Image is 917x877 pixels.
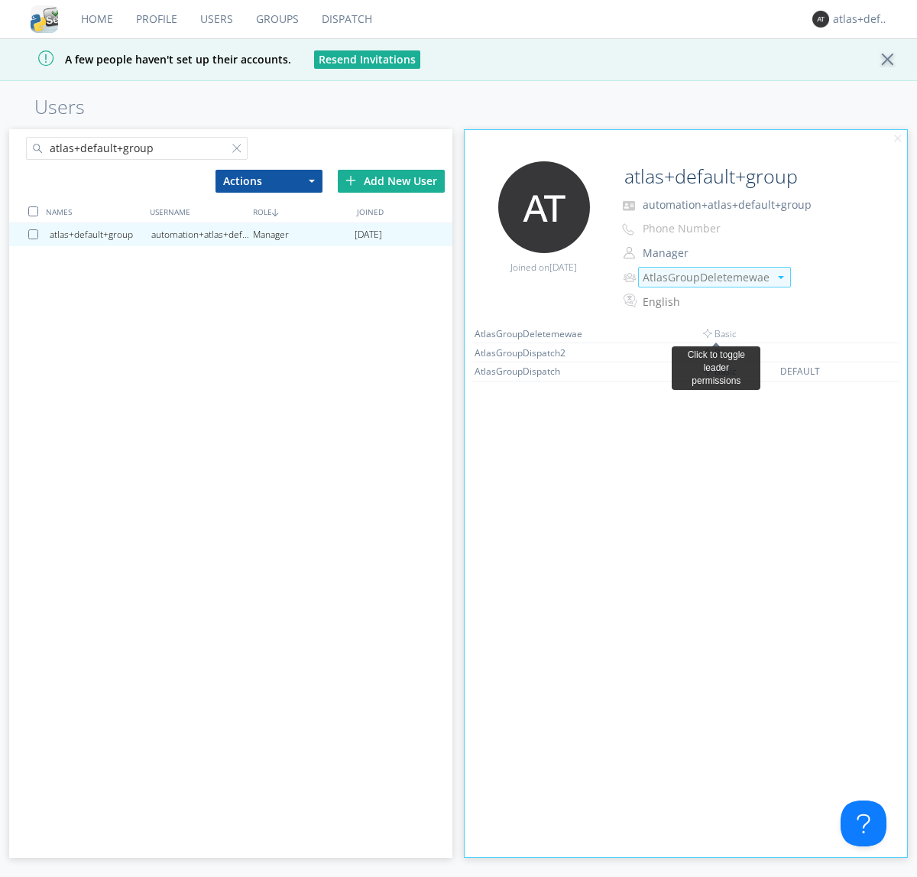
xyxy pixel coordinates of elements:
[338,170,445,193] div: Add New User
[253,223,355,246] div: Manager
[549,261,577,274] span: [DATE]
[510,261,577,274] span: Joined on
[26,137,248,160] input: Search users
[618,161,865,192] input: Name
[778,276,784,279] img: caret-down-sm.svg
[249,200,352,222] div: ROLE
[833,11,890,27] div: atlas+default+group
[475,365,589,378] div: AtlasGroupDispatch
[42,200,145,222] div: NAMES
[703,327,737,340] span: Basic
[780,365,866,378] div: DEFAULT
[643,294,770,310] div: English
[9,223,452,246] a: atlas+default+groupautomation+atlas+default+groupManager[DATE]
[678,349,754,388] div: Click to toggle leader permissions
[345,175,356,186] img: plus.svg
[643,197,812,212] span: automation+atlas+default+group
[498,161,590,253] img: 373638.png
[624,247,635,259] img: person-outline.svg
[841,801,886,846] iframe: Toggle Customer Support
[637,242,790,264] button: Manager
[146,200,249,222] div: USERNAME
[355,223,382,246] span: [DATE]
[50,223,151,246] div: atlas+default+group
[893,134,903,145] img: cancel.svg
[624,267,638,287] img: icon-alert-users-thin-outline.svg
[11,52,291,67] span: A few people haven't set up their accounts.
[622,223,634,235] img: phone-outline.svg
[314,50,420,69] button: Resend Invitations
[475,327,589,340] div: AtlasGroupDeletemewae
[812,11,829,28] img: 373638.png
[475,346,589,359] div: AtlasGroupDispatch2
[31,5,58,33] img: cddb5a64eb264b2086981ab96f4c1ba7
[151,223,253,246] div: automation+atlas+default+group
[643,270,770,285] div: AtlasGroupDeletemewae
[353,200,456,222] div: JOINED
[624,291,639,310] img: In groups with Translation enabled, this user's messages will be automatically translated to and ...
[215,170,322,193] button: Actions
